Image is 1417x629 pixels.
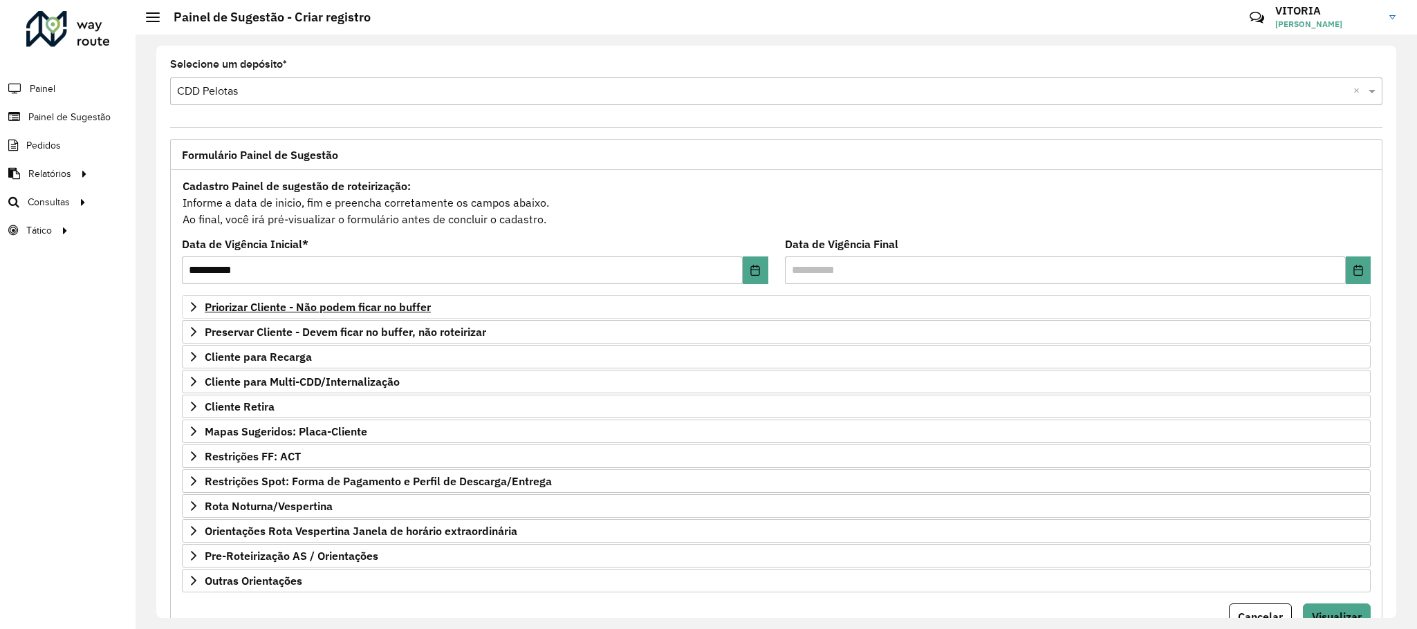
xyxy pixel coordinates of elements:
[1242,3,1272,32] a: Contato Rápido
[28,167,71,181] span: Relatórios
[26,138,61,153] span: Pedidos
[205,575,302,586] span: Outras Orientações
[205,451,301,462] span: Restrições FF: ACT
[182,395,1371,418] a: Cliente Retira
[182,469,1371,493] a: Restrições Spot: Forma de Pagamento e Perfil de Descarga/Entrega
[785,236,898,252] label: Data de Vigência Final
[205,376,400,387] span: Cliente para Multi-CDD/Internalização
[1238,610,1283,623] span: Cancelar
[205,401,275,412] span: Cliente Retira
[1275,18,1379,30] span: [PERSON_NAME]
[205,500,333,511] span: Rota Noturna/Vespertina
[1275,4,1379,17] h3: VITORIA
[182,519,1371,543] a: Orientações Rota Vespertina Janela de horário extraordinária
[1312,610,1362,623] span: Visualizar
[182,236,308,252] label: Data de Vigência Inicial
[182,420,1371,443] a: Mapas Sugeridos: Placa-Cliente
[183,179,411,193] strong: Cadastro Painel de sugestão de roteirização:
[205,351,312,362] span: Cliente para Recarga
[182,494,1371,518] a: Rota Noturna/Vespertina
[182,370,1371,393] a: Cliente para Multi-CDD/Internalização
[1353,83,1365,100] span: Clear all
[28,195,70,209] span: Consultas
[182,320,1371,344] a: Preservar Cliente - Devem ficar no buffer, não roteirizar
[26,223,52,238] span: Tático
[205,326,486,337] span: Preservar Cliente - Devem ficar no buffer, não roteirizar
[182,345,1371,368] a: Cliente para Recarga
[205,476,552,487] span: Restrições Spot: Forma de Pagamento e Perfil de Descarga/Entrega
[182,544,1371,567] a: Pre-Roteirização AS / Orientações
[205,550,378,561] span: Pre-Roteirização AS / Orientações
[1346,256,1371,284] button: Choose Date
[160,10,371,25] h2: Painel de Sugestão - Criar registro
[205,426,367,437] span: Mapas Sugeridos: Placa-Cliente
[182,295,1371,319] a: Priorizar Cliente - Não podem ficar no buffer
[182,569,1371,592] a: Outras Orientações
[170,56,287,73] label: Selecione um depósito
[30,82,55,96] span: Painel
[205,525,517,536] span: Orientações Rota Vespertina Janela de horário extraordinária
[205,301,431,312] span: Priorizar Cliente - Não podem ficar no buffer
[182,177,1371,228] div: Informe a data de inicio, fim e preencha corretamente os campos abaixo. Ao final, você irá pré-vi...
[182,149,338,160] span: Formulário Painel de Sugestão
[743,256,768,284] button: Choose Date
[28,110,111,124] span: Painel de Sugestão
[182,444,1371,468] a: Restrições FF: ACT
